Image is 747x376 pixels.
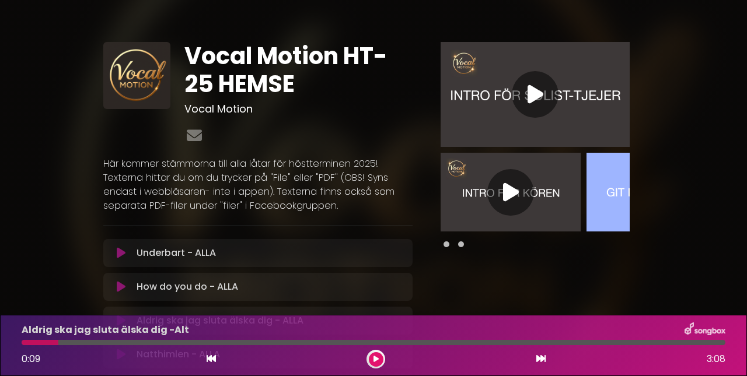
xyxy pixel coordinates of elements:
[441,153,581,231] img: Video Thumbnail
[22,352,40,366] span: 0:09
[184,42,413,98] h1: Vocal Motion HT-25 HEMSE
[184,103,413,115] h3: Vocal Motion
[137,280,238,294] p: How do you do - ALLA
[587,153,727,231] img: Video Thumbnail
[441,42,630,147] img: Video Thumbnail
[685,322,725,338] img: songbox-logo-white.png
[103,157,413,213] p: Här kommer stämmorna till alla låtar för höstterminen 2025! Texterna hittar du om du trycker på "...
[137,246,216,260] p: Underbart - ALLA
[137,314,303,328] p: Aldrig ska jag sluta älska dig - ALLA
[22,323,189,337] p: Aldrig ska jag sluta älska dig -Alt
[103,42,170,109] img: pGlB4Q9wSIK9SaBErEAn
[707,352,725,366] span: 3:08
